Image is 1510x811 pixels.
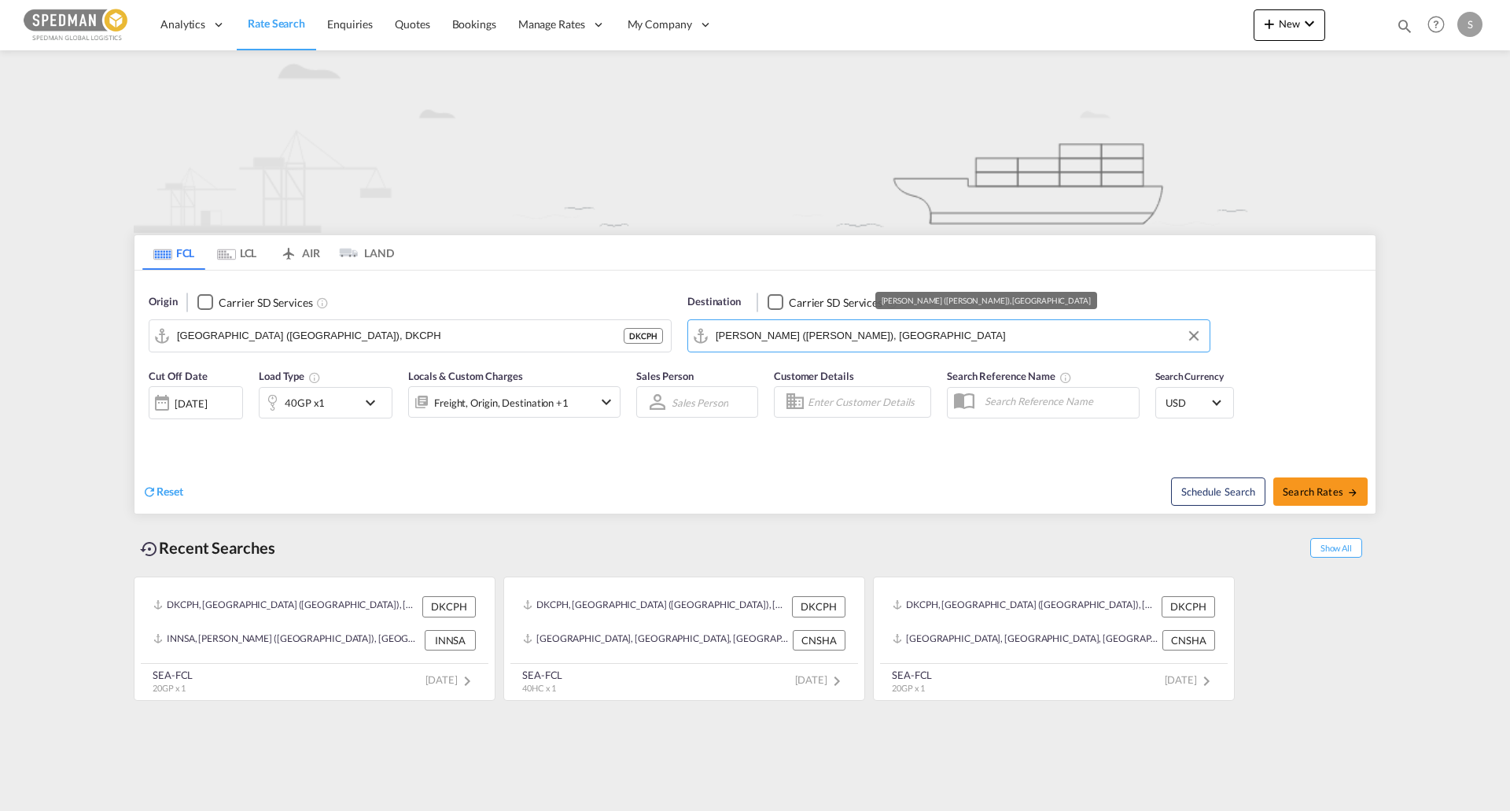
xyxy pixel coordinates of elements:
div: Origin Checkbox No InkUnchecked: Search for CY (Container Yard) services for all selected carrier... [134,271,1376,514]
div: Help [1423,11,1457,39]
input: Enter Customer Details [808,390,926,414]
md-input-container: Copenhagen (Kobenhavn), DKCPH [149,320,671,352]
div: DKCPH, Copenhagen (Kobenhavn), Denmark, Northern Europe, Europe [523,596,788,617]
div: DKCPH, Copenhagen (Kobenhavn), Denmark, Northern Europe, Europe [893,596,1158,617]
div: S [1457,12,1482,37]
input: Search by Port [177,324,624,348]
button: Note: By default Schedule search will only considerorigin ports, destination ports and cut off da... [1171,477,1265,506]
md-icon: icon-refresh [142,485,157,499]
span: Origin [149,294,177,310]
span: [DATE] [795,673,846,686]
md-pagination-wrapper: Use the left and right arrow keys to navigate between tabs [142,235,394,270]
recent-search-card: DKCPH, [GEOGRAPHIC_DATA] ([GEOGRAPHIC_DATA]), [GEOGRAPHIC_DATA], [GEOGRAPHIC_DATA], [GEOGRAPHIC_D... [134,577,495,701]
span: [DATE] [1165,673,1216,686]
span: Show All [1310,538,1362,558]
md-icon: icon-plus 400-fg [1260,14,1279,33]
md-tab-item: AIR [268,235,331,270]
button: icon-plus 400-fgNewicon-chevron-down [1254,9,1325,41]
recent-search-card: DKCPH, [GEOGRAPHIC_DATA] ([GEOGRAPHIC_DATA]), [GEOGRAPHIC_DATA], [GEOGRAPHIC_DATA], [GEOGRAPHIC_D... [873,577,1235,701]
button: Search Ratesicon-arrow-right [1273,477,1368,506]
div: CNSHA, Shanghai, China, Greater China & Far East Asia, Asia Pacific [523,630,789,651]
span: Bookings [452,17,496,31]
input: Search by Port [716,324,1202,348]
span: Help [1423,11,1449,38]
div: INNSA, Jawaharlal Nehru (Nhava Sheva), India, Indian Subcontinent, Asia Pacific [153,630,421,651]
div: DKCPH [792,596,845,617]
md-icon: icon-chevron-down [597,393,616,411]
div: icon-refreshReset [142,484,183,501]
span: Manage Rates [518,17,585,32]
div: Freight Origin Destination Factory Stuffingicon-chevron-down [408,386,621,418]
md-icon: icon-chevron-down [361,393,388,412]
span: 20GP x 1 [153,683,186,693]
div: INNSA [425,630,476,651]
recent-search-card: DKCPH, [GEOGRAPHIC_DATA] ([GEOGRAPHIC_DATA]), [GEOGRAPHIC_DATA], [GEOGRAPHIC_DATA], [GEOGRAPHIC_D... [503,577,865,701]
input: Search Reference Name [977,389,1139,413]
md-icon: icon-airplane [279,244,298,256]
span: Load Type [259,370,321,382]
div: SEA-FCL [892,668,932,682]
div: DKCPH, Copenhagen (Kobenhavn), Denmark, Northern Europe, Europe [153,596,418,617]
div: SEA-FCL [522,668,562,682]
span: Sales Person [636,370,694,382]
md-icon: Your search will be saved by the below given name [1059,371,1072,384]
div: icon-magnify [1396,17,1413,41]
md-icon: icon-backup-restore [140,540,159,558]
span: My Company [628,17,692,32]
md-tab-item: LCL [205,235,268,270]
md-icon: icon-chevron-right [458,672,477,691]
span: Enquiries [327,17,373,31]
div: 40GP x1icon-chevron-down [259,387,392,418]
span: Rate Search [248,17,305,30]
md-checkbox: Checkbox No Ink [768,294,882,311]
div: DKCPH [1162,596,1215,617]
div: CNSHA [793,630,845,651]
span: Reset [157,485,183,498]
md-tab-item: FCL [142,235,205,270]
span: Cut Off Date [149,370,208,382]
div: 40GP x1 [285,392,325,414]
md-icon: icon-chevron-right [1197,672,1216,691]
md-icon: icon-chevron-down [1300,14,1319,33]
span: Search Reference Name [947,370,1072,382]
md-tab-item: LAND [331,235,394,270]
div: [DATE] [149,386,243,419]
div: [DATE] [175,396,207,411]
md-icon: icon-magnify [1396,17,1413,35]
div: CNSHA [1162,630,1215,651]
button: Clear Input [1182,324,1206,348]
span: Locals & Custom Charges [408,370,523,382]
div: DKCPH [422,596,476,617]
span: 20GP x 1 [892,683,925,693]
md-icon: icon-arrow-right [1347,487,1358,498]
span: USD [1166,396,1210,410]
md-icon: Select multiple loads to view rates [308,371,321,384]
md-input-container: Jawaharlal Nehru (Nhava Sheva), INNSA [688,320,1210,352]
md-icon: Unchecked: Search for CY (Container Yard) services for all selected carriers.Checked : Search for... [316,297,329,309]
div: Recent Searches [134,530,282,566]
span: 40HC x 1 [522,683,556,693]
md-icon: icon-chevron-right [827,672,846,691]
span: New [1260,17,1319,30]
div: DKCPH [624,328,663,344]
span: Quotes [395,17,429,31]
span: Search Currency [1155,370,1224,382]
md-select: Sales Person [670,391,730,414]
div: Freight Origin Destination Factory Stuffing [434,392,569,414]
img: new-FCL.png [134,50,1376,233]
span: Analytics [160,17,205,32]
div: Carrier SD Services [789,295,882,311]
span: Destination [687,294,741,310]
div: SEA-FCL [153,668,193,682]
img: c12ca350ff1b11efb6b291369744d907.png [24,7,130,42]
md-select: Select Currency: $ USDUnited States Dollar [1164,391,1225,414]
span: [DATE] [425,673,477,686]
div: CNSHA, Shanghai, China, Greater China & Far East Asia, Asia Pacific [893,630,1158,651]
md-datepicker: Select [149,418,160,439]
span: Customer Details [774,370,853,382]
span: Search Rates [1283,485,1358,498]
md-checkbox: Checkbox No Ink [197,294,312,311]
div: [PERSON_NAME] ([PERSON_NAME]), [GEOGRAPHIC_DATA] [882,292,1091,309]
div: Carrier SD Services [219,295,312,311]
